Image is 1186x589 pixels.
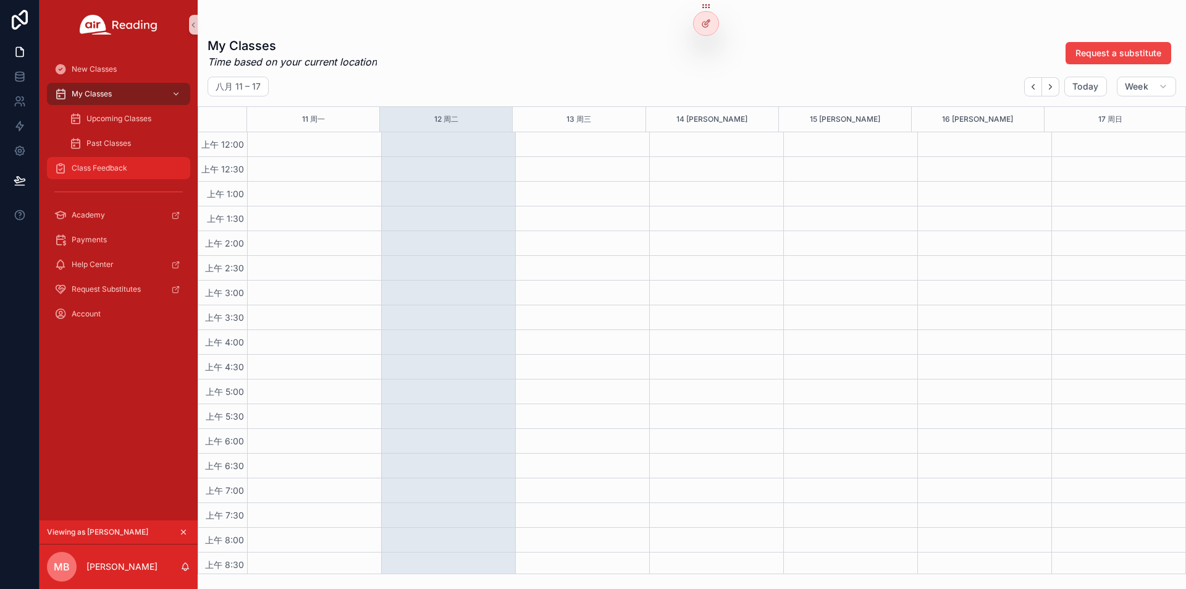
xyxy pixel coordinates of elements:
[72,89,112,99] span: My Classes
[202,535,247,545] span: 上午 8:00
[202,362,247,372] span: 上午 4:30
[302,107,325,132] button: 11 周一
[47,58,190,80] a: New Classes
[1042,77,1059,96] button: Next
[202,436,247,446] span: 上午 6:00
[47,253,190,276] a: Help Center
[202,312,247,323] span: 上午 3:30
[202,559,247,570] span: 上午 8:30
[810,107,880,132] button: 15 [PERSON_NAME]
[62,108,190,130] a: Upcoming Classes
[72,64,117,74] span: New Classes
[72,284,141,294] span: Request Substitutes
[216,80,261,93] h2: 八月 11 – 17
[80,15,158,35] img: App logo
[202,460,247,471] span: 上午 6:30
[1066,42,1171,64] button: Request a substitute
[1117,77,1176,96] button: Week
[72,309,101,319] span: Account
[86,138,131,148] span: Past Classes
[72,260,114,269] span: Help Center
[208,54,377,69] em: Time based on your current location
[1098,107,1122,132] button: 17 周日
[203,510,247,520] span: 上午 7:30
[72,235,107,245] span: Payments
[204,213,247,224] span: 上午 1:30
[72,210,105,220] span: Academy
[203,386,247,397] span: 上午 5:00
[566,107,591,132] button: 13 周三
[203,411,247,422] span: 上午 5:30
[47,229,190,251] a: Payments
[202,263,247,273] span: 上午 2:30
[203,485,247,496] span: 上午 7:00
[434,107,458,132] button: 12 周二
[1075,47,1161,59] span: Request a substitute
[1125,81,1148,92] span: Week
[204,189,247,199] span: 上午 1:00
[202,287,247,298] span: 上午 3:00
[47,204,190,226] a: Academy
[202,337,247,347] span: 上午 4:00
[62,132,190,155] a: Past Classes
[47,157,190,179] a: Class Feedback
[47,527,148,537] span: Viewing as [PERSON_NAME]
[942,107,1013,132] button: 16 [PERSON_NAME]
[86,561,158,573] p: [PERSON_NAME]
[676,107,747,132] button: 14 [PERSON_NAME]
[208,37,377,54] h1: My Classes
[47,303,190,325] a: Account
[47,83,190,105] a: My Classes
[1064,77,1107,96] button: Today
[40,49,198,341] div: scrollable content
[198,139,247,150] span: 上午 12:00
[198,164,247,174] span: 上午 12:30
[54,559,70,574] span: MB
[86,114,151,124] span: Upcoming Classes
[1072,81,1099,92] span: Today
[1024,77,1042,96] button: Back
[72,163,127,173] span: Class Feedback
[47,278,190,300] a: Request Substitutes
[202,238,247,248] span: 上午 2:00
